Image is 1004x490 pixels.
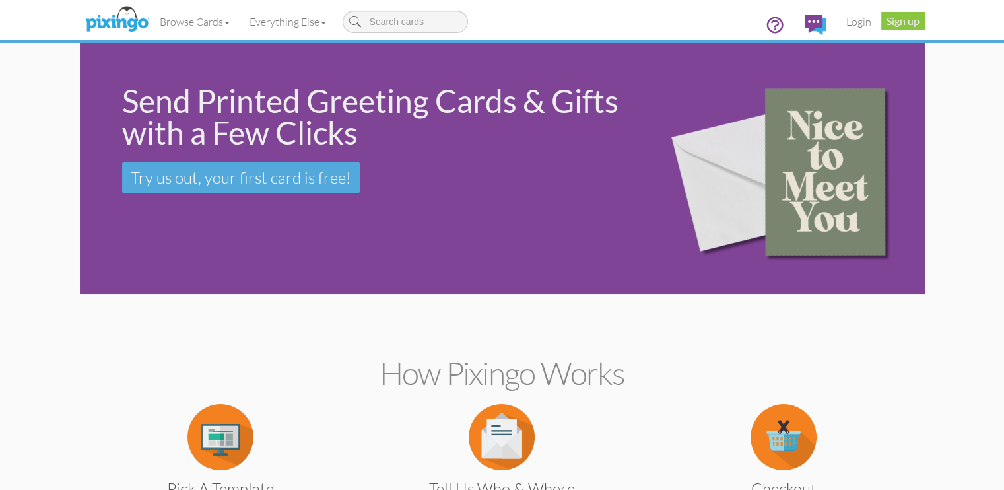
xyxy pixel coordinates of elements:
[122,162,360,193] a: Try us out, your first card is free!
[343,11,468,33] input: Search cards
[187,404,253,470] img: item.alt
[150,5,240,38] a: Browse Cards
[469,404,535,470] img: item.alt
[805,15,826,35] img: comments.svg
[240,5,336,38] a: Everything Else
[82,3,152,36] img: pixingo logo
[751,404,817,470] img: item.alt
[103,356,902,391] h2: How Pixingo works
[836,5,881,38] a: Login
[122,85,632,149] div: Send Printed Greeting Cards & Gifts with a Few Clicks
[650,46,921,291] img: 15b0954d-2d2f-43ee-8fdb-3167eb028af9.png
[881,12,925,30] a: Sign up
[131,168,351,188] span: Try us out, your first card is free!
